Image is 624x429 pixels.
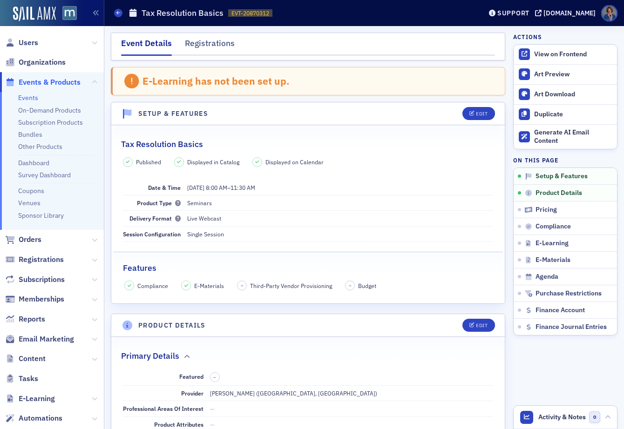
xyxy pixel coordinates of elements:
span: Orders [19,235,41,245]
span: Date & Time [148,184,181,191]
div: Duplicate [534,110,612,119]
div: Generate AI Email Content [534,128,612,145]
span: [PERSON_NAME] ([GEOGRAPHIC_DATA], [GEOGRAPHIC_DATA]) [210,389,377,397]
span: Purchase Restrictions [536,289,602,298]
span: Compliance [536,222,571,231]
a: Users [5,38,38,48]
span: Profile [601,5,617,21]
span: Registrations [19,255,64,265]
h2: Tax Resolution Basics [121,138,203,150]
span: Featured [179,373,203,380]
span: 0 [589,411,601,423]
span: Users [19,38,38,48]
a: Memberships [5,294,64,304]
a: Subscriptions [5,275,65,285]
span: Events & Products [19,77,81,87]
span: — [210,421,215,428]
span: Session Configuration [123,230,181,238]
div: Support [497,9,529,17]
span: Email Marketing [19,334,74,344]
span: Setup & Features [536,172,588,181]
a: Bundles [18,130,42,139]
button: [DOMAIN_NAME] [535,10,599,16]
span: E-Learning [19,394,55,404]
span: [DATE] [187,184,204,191]
span: – [213,374,216,381]
span: E-Learning [536,239,569,248]
button: Edit [462,319,495,332]
span: Automations [19,413,62,423]
span: – [349,282,352,289]
a: Automations [5,413,62,423]
a: Events [18,94,38,102]
span: Pricing [536,206,557,214]
span: Content [19,354,46,364]
span: Product Attributes [154,421,203,428]
span: Product Details [536,189,582,197]
span: – [187,184,255,191]
div: Registrations [185,37,235,54]
h2: Primary Details [121,350,179,362]
a: Art Download [514,84,617,104]
span: Tasks [19,374,38,384]
div: Art Download [534,90,612,99]
div: Art Preview [534,70,612,79]
a: Reports [5,314,45,324]
span: — [210,405,215,412]
a: Events & Products [5,77,81,87]
span: Agenda [536,273,558,281]
a: Art Preview [514,65,617,84]
span: EVT-20870312 [231,9,269,17]
span: Finance Journal Entries [536,323,607,331]
button: Edit [462,107,495,120]
span: – [241,282,244,289]
span: Finance Account [536,306,585,315]
div: [DOMAIN_NAME] [543,9,596,17]
div: Edit [476,111,488,116]
span: Product Type [137,199,181,207]
a: On-Demand Products [18,106,81,114]
h1: Tax Resolution Basics [142,7,224,19]
a: E-Learning [5,394,55,404]
a: Venues [18,199,41,207]
a: Email Marketing [5,334,74,344]
span: Compliance [137,282,168,290]
span: Organizations [19,57,66,67]
img: SailAMX [13,7,56,21]
span: Budget [358,282,376,290]
a: Subscription Products [18,118,83,127]
span: Professional Areas Of Interest [123,405,203,412]
a: Organizations [5,57,66,67]
div: E-Learning has not been set up. [142,75,290,87]
a: View Homepage [56,6,77,22]
div: View on Frontend [534,50,612,59]
a: Coupons [18,187,44,195]
button: Generate AI Email Content [514,124,617,149]
span: Delivery Format [129,214,181,222]
h4: Setup & Features [138,109,208,119]
a: Orders [5,235,41,245]
span: Subscriptions [19,275,65,285]
span: Live Webcast [187,214,221,222]
h2: Features [123,262,156,274]
span: Memberships [19,294,64,304]
span: Displayed on Calendar [265,158,324,166]
a: Content [5,354,46,364]
span: E-Materials [194,282,224,290]
a: Dashboard [18,159,49,167]
span: Single Session [187,230,224,238]
img: SailAMX [62,6,77,20]
div: Edit [476,323,488,328]
time: 8:00 AM [206,184,227,191]
h4: On this page [513,156,617,164]
span: Seminars [187,199,212,207]
a: Other Products [18,142,62,151]
button: Duplicate [514,104,617,124]
time: 11:30 AM [231,184,255,191]
a: View on Frontend [514,45,617,64]
span: Activity & Notes [538,412,586,422]
span: Third-Party Vendor Provisioning [250,282,332,290]
span: Reports [19,314,45,324]
a: Survey Dashboard [18,171,71,179]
